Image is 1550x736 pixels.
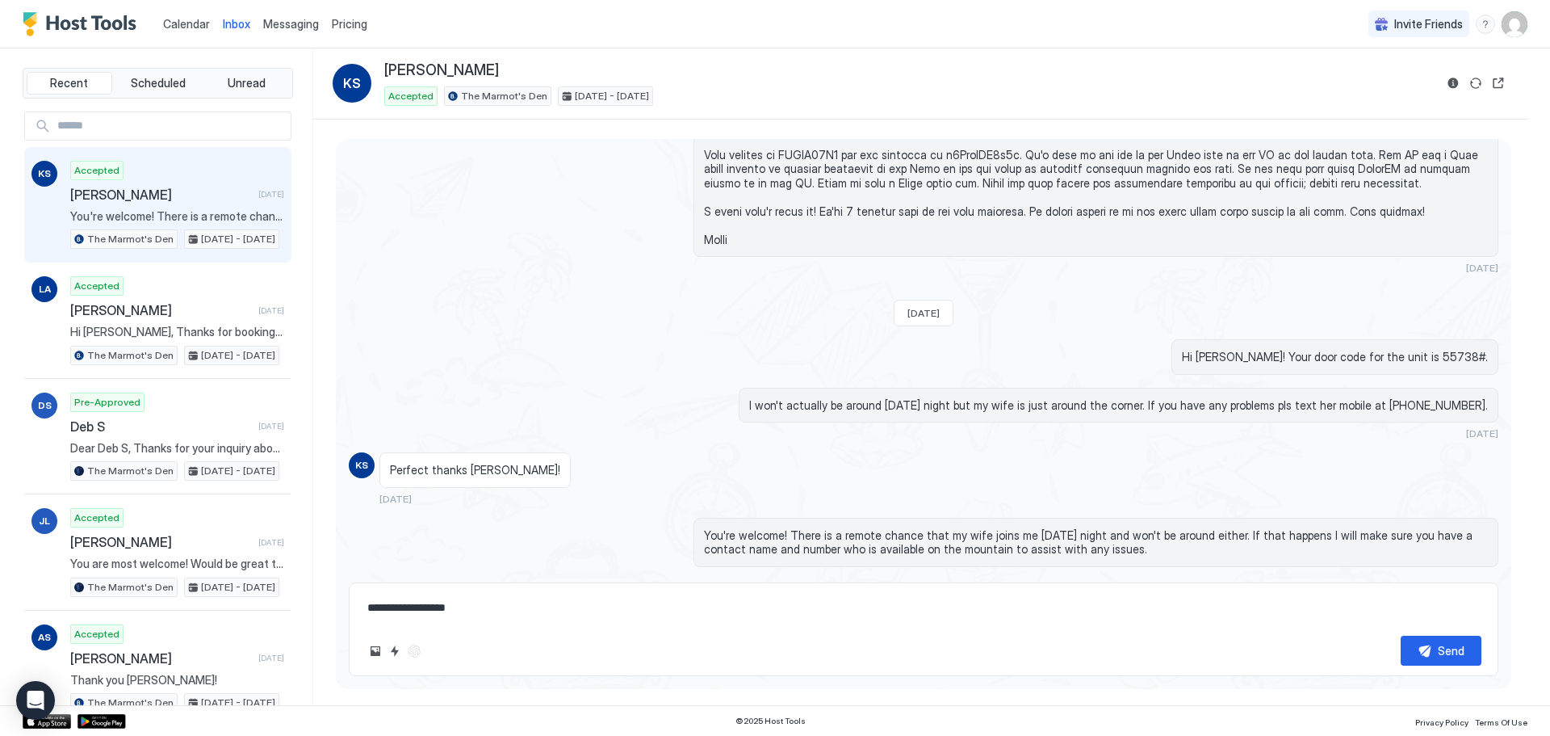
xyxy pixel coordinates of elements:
[1394,17,1463,32] span: Invite Friends
[203,72,289,95] button: Unread
[23,12,144,36] a: Host Tools Logo
[87,464,174,478] span: The Marmot's Den
[70,418,252,435] span: Deb S
[384,61,499,80] span: [PERSON_NAME]
[70,673,284,688] span: Thank you [PERSON_NAME]!
[1502,11,1527,37] div: User profile
[575,89,649,103] span: [DATE] - [DATE]
[87,696,174,710] span: The Marmot's Den
[223,17,250,31] span: Inbox
[70,187,252,203] span: [PERSON_NAME]
[23,714,71,729] a: App Store
[223,15,250,32] a: Inbox
[50,76,88,90] span: Recent
[1182,350,1488,364] span: Hi [PERSON_NAME]! Your door code for the unit is 55738#.
[258,189,284,200] span: [DATE]
[201,580,275,595] span: [DATE] - [DATE]
[70,302,252,318] span: [PERSON_NAME]
[74,627,119,641] span: Accepted
[1466,427,1498,439] span: [DATE]
[27,72,112,95] button: Recent
[70,557,284,571] span: You are most welcome! Would be great to see you again.
[355,458,368,473] span: KS
[1415,713,1468,730] a: Privacy Policy
[385,641,404,661] button: Quick reply
[74,163,119,178] span: Accepted
[70,650,252,667] span: [PERSON_NAME]
[163,15,210,32] a: Calendar
[201,348,275,363] span: [DATE] - [DATE]
[131,76,186,90] span: Scheduled
[388,89,434,103] span: Accepted
[201,232,275,246] span: [DATE] - [DATE]
[201,464,275,478] span: [DATE] - [DATE]
[39,282,51,297] span: LA
[366,641,385,661] button: Upload image
[1443,74,1463,93] button: Reservation information
[70,441,284,456] span: Dear Deb S, Thanks for your inquiry about my vacation rental. The property is available from [DAT...
[735,716,806,726] span: © 2025 Host Tools
[461,89,547,103] span: The Marmot's Den
[16,681,55,720] div: Open Intercom Messenger
[87,580,174,595] span: The Marmot's Den
[907,307,940,319] span: [DATE]
[258,537,284,548] span: [DATE]
[1466,74,1485,93] button: Sync reservation
[77,714,126,729] a: Google Play Store
[1415,717,1468,727] span: Privacy Policy
[228,76,266,90] span: Unread
[1475,717,1527,727] span: Terms Of Use
[390,463,560,477] span: Perfect thanks [PERSON_NAME]!
[332,17,367,32] span: Pricing
[87,348,174,363] span: The Marmot's Den
[38,630,51,645] span: AS
[1401,636,1481,666] button: Send
[70,534,252,550] span: [PERSON_NAME]
[23,68,293,99] div: tab-group
[39,514,50,528] span: JL
[38,166,51,181] span: KS
[87,232,174,246] span: The Marmot's Den
[51,112,291,140] input: Input Field
[263,15,319,32] a: Messaging
[258,653,284,663] span: [DATE]
[74,511,119,525] span: Accepted
[115,72,201,95] button: Scheduled
[1438,642,1464,659] div: Send
[749,398,1488,413] span: I won't actually be around [DATE] night but my wife is just around the corner. If you have any pr...
[1475,713,1527,730] a: Terms Of Use
[1476,15,1495,34] div: menu
[258,421,284,431] span: [DATE]
[379,493,412,505] span: [DATE]
[704,528,1488,557] span: You're welcome! There is a remote chance that my wife joins me [DATE] night and won't be around e...
[258,305,284,316] span: [DATE]
[1489,74,1508,93] button: Open reservation
[38,398,52,413] span: DS
[70,209,284,224] span: You're welcome! There is a remote chance that my wife joins me [DATE] night and won't be around e...
[70,325,284,339] span: Hi [PERSON_NAME], Thanks for booking our place! I'll send you more details including check-in ins...
[263,17,319,31] span: Messaging
[163,17,210,31] span: Calendar
[74,395,140,410] span: Pre-Approved
[74,279,119,293] span: Accepted
[201,696,275,710] span: [DATE] - [DATE]
[343,74,361,93] span: KS
[1466,262,1498,274] span: [DATE]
